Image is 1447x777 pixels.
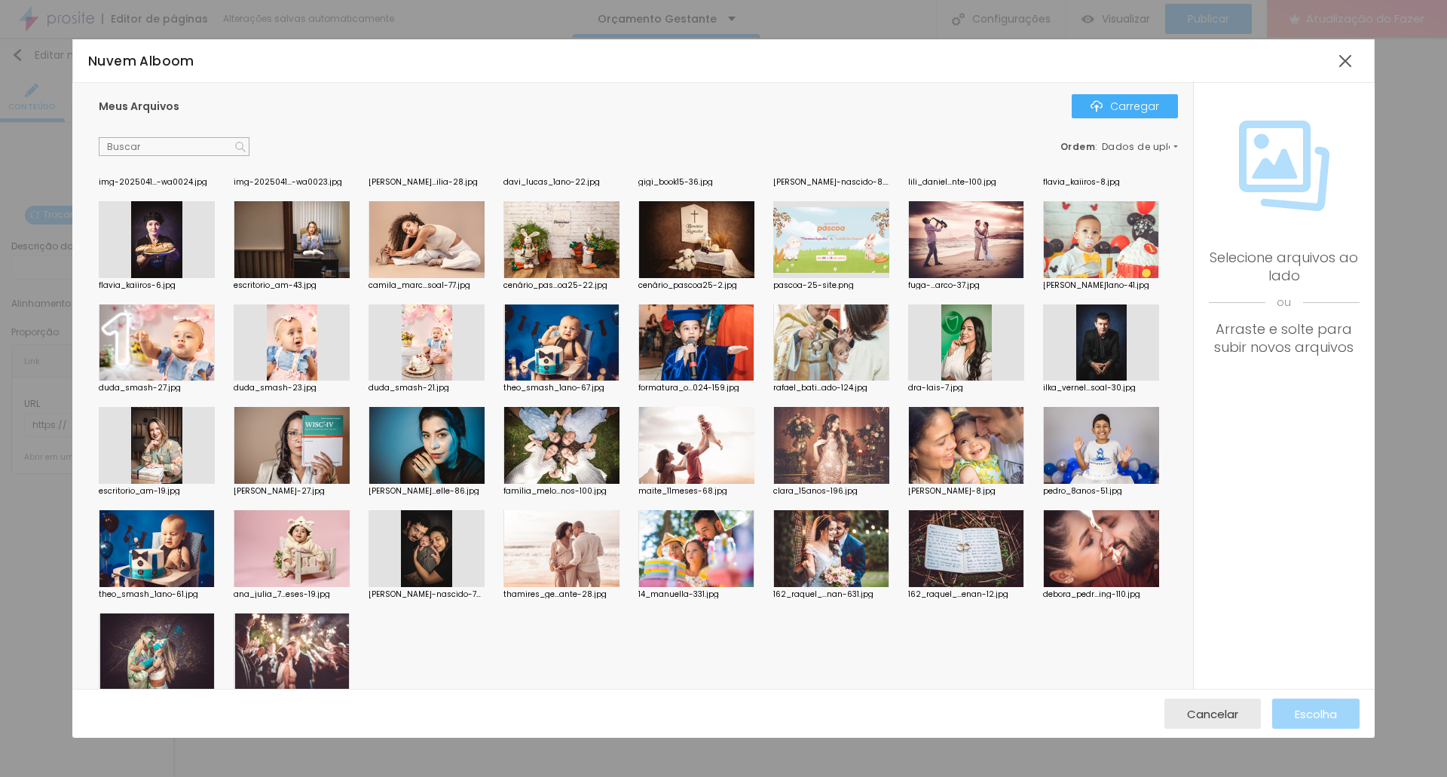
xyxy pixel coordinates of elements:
[1043,485,1122,497] font: pedro_8anos-51.jpg
[773,589,873,600] font: 162_raquel_...nan-631.jpg
[234,589,330,600] font: ana_julia_7...eses-19.jpg
[369,280,470,291] font: camila_marc...soal-77.jpg
[1164,699,1261,729] button: Cancelar
[503,589,607,600] font: thamires_ge...ante-28.jpg
[773,280,854,291] font: pascoa-25-site.png
[88,52,194,70] font: Nuvem Alboom
[908,589,1008,600] font: 162_raquel_...enan-12.jpg
[1239,121,1329,211] img: Ícone
[1214,320,1354,356] font: Arraste e solte para subir novos arquivos
[369,485,479,497] font: [PERSON_NAME]...elle-86.jpg
[99,382,181,393] font: duda_smash-27.jpg
[99,137,249,157] input: Buscar
[1110,99,1159,114] font: Carregar
[235,142,246,152] img: Ícone
[503,485,607,497] font: família_melo...nos-100.jpg
[638,280,737,291] font: cenário_pascoa25-2.jpg
[234,485,325,497] font: [PERSON_NAME]-27.jpg
[638,382,739,393] font: formatura_o...024-159.jpg
[908,176,996,188] font: lili_daniel...nte-100.jpg
[638,589,719,600] font: 14_manuella-331.jpg
[1043,176,1120,188] font: flavia_kaiiros-8.jpg
[369,589,496,600] font: [PERSON_NAME]-nascido-70.jpg
[908,382,963,393] font: dra-lais-7.jpg
[1272,699,1360,729] button: Escolha
[99,589,198,600] font: theo_smash_1ano-61.jpg
[1043,589,1140,600] font: debora_pedr...ing-110.jpg
[369,382,449,393] font: duda_smash-21.jpg
[1072,94,1178,118] button: ÍconeCarregar
[773,382,867,393] font: rafael_bati...ado-124.jpg
[1043,382,1136,393] font: ilka_vernel...soal-30.jpg
[1095,140,1098,153] font: :
[908,485,996,497] font: [PERSON_NAME]-8.jpg
[1102,140,1189,153] font: Dados de upload
[638,485,727,497] font: maite_11meses-68.jpg
[1295,706,1337,722] font: Escolha
[1277,295,1291,310] font: ou
[234,176,342,188] font: img-2025041...-wa0023.jpg
[908,280,980,291] font: fuga-...arco-37.jpg
[638,176,713,188] font: gigi_book15-36.jpg
[234,382,317,393] font: duda_smash-23.jpg
[1043,280,1149,291] font: [PERSON_NAME]1ano-41.jpg
[503,382,604,393] font: theo_smash_1ano-67.jpg
[773,485,858,497] font: clara_15anos-196.jpg
[99,280,176,291] font: flavia_kaiiros-6.jpg
[99,485,180,497] font: escritorio_am-19.jpg
[99,176,207,188] font: img-2025041...-wa0024.jpg
[503,176,600,188] font: davi_lucas_1ano-22.jpg
[99,99,179,114] font: Meus Arquivos
[1210,248,1358,285] font: Selecione arquivos ao lado
[1060,140,1096,153] font: Ordem
[234,280,317,291] font: escritorio_am-43.jpg
[773,176,897,188] font: [PERSON_NAME]-nascido-8.jpg
[503,280,607,291] font: cenário_pas...oa25-22.jpg
[369,176,478,188] font: [PERSON_NAME]...ilia-28.jpg
[1187,706,1238,722] font: Cancelar
[1091,100,1103,112] img: Ícone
